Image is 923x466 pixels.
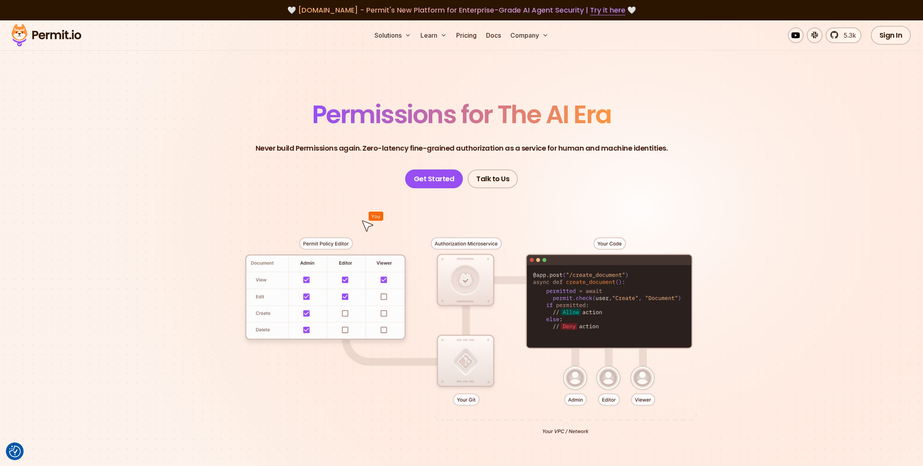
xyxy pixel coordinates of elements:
div: 🤍 🤍 [19,5,904,16]
span: 5.3k [839,31,856,40]
span: [DOMAIN_NAME] - Permit's New Platform for Enterprise-Grade AI Agent Security | [298,5,625,15]
button: Learn [417,27,450,43]
a: 5.3k [826,27,861,43]
a: Docs [483,27,504,43]
a: Sign In [871,26,911,45]
p: Never build Permissions again. Zero-latency fine-grained authorization as a service for human and... [256,143,668,154]
a: Pricing [453,27,480,43]
a: Try it here [590,5,625,15]
button: Company [507,27,552,43]
img: Permit logo [8,22,85,49]
img: Revisit consent button [9,446,21,457]
button: Solutions [371,27,414,43]
span: Permissions for The AI Era [312,97,611,132]
a: Get Started [405,169,463,188]
a: Talk to Us [468,169,518,188]
button: Consent Preferences [9,446,21,457]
